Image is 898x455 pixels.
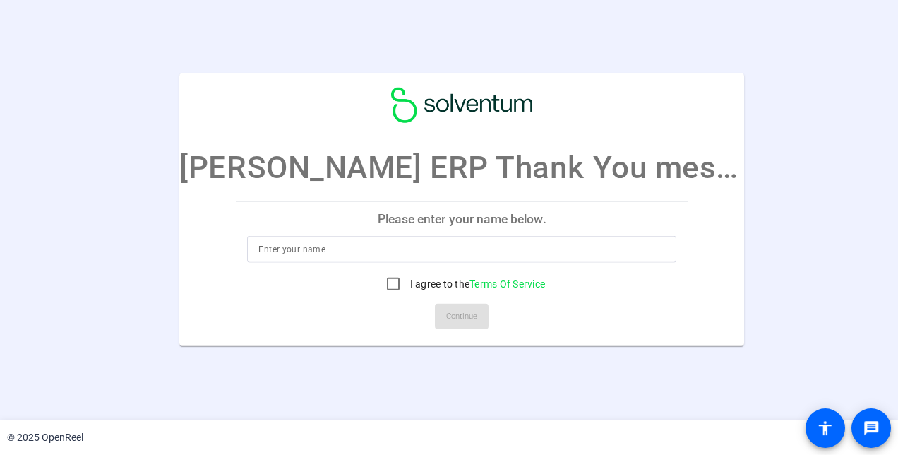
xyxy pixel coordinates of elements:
div: © 2025 OpenReel [7,430,83,445]
img: company-logo [391,88,532,123]
input: Enter your name [258,241,665,258]
p: Please enter your name below. [236,202,688,236]
mat-icon: accessibility [817,420,834,437]
mat-icon: message [863,420,880,437]
label: I agree to the [407,277,546,291]
a: Terms Of Service [469,278,545,290]
p: [PERSON_NAME] ERP Thank You message [179,144,744,191]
